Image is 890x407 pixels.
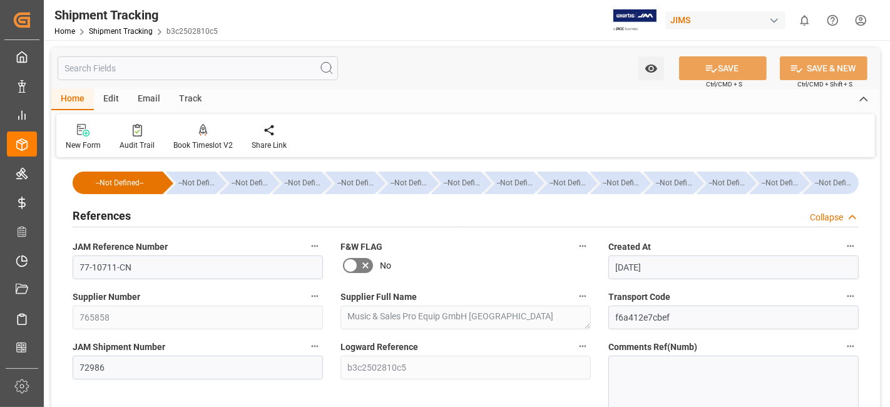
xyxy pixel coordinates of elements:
div: JIMS [665,11,785,29]
div: Collapse [810,211,843,224]
div: --Not Defined-- [85,172,154,194]
div: --Not Defined-- [697,172,747,194]
span: F&W FLAG [340,240,382,254]
div: Home [51,89,94,110]
div: --Not Defined-- [285,172,322,194]
div: --Not Defined-- [484,172,535,194]
div: --Not Defined-- [550,172,587,194]
div: --Not Defined-- [815,172,852,194]
input: Search Fields [58,56,338,80]
button: SAVE & NEW [780,56,867,80]
div: --Not Defined-- [337,172,375,194]
button: Help Center [819,6,847,34]
div: --Not Defined-- [378,172,428,194]
div: New Form [66,140,101,151]
img: Exertis%20JAM%20-%20Email%20Logo.jpg_1722504956.jpg [613,9,657,31]
span: Transport Code [608,291,670,304]
button: open menu [638,56,664,80]
button: Transport Code [842,288,859,304]
div: --Not Defined-- [272,172,322,194]
div: --Not Defined-- [709,172,747,194]
div: --Not Defined-- [391,172,428,194]
div: --Not Defined-- [178,172,216,194]
textarea: Music & Sales Pro Equip GmbH [GEOGRAPHIC_DATA] [340,306,591,329]
div: --Not Defined-- [802,172,859,194]
span: Ctrl/CMD + Shift + S [797,80,852,89]
div: --Not Defined-- [643,172,693,194]
div: --Not Defined-- [590,172,640,194]
span: JAM Reference Number [73,240,168,254]
div: --Not Defined-- [232,172,269,194]
div: --Not Defined-- [166,172,216,194]
button: Created At [842,238,859,254]
button: Supplier Number [307,288,323,304]
h2: References [73,207,131,224]
a: Home [54,27,75,36]
button: JAM Shipment Number [307,338,323,354]
input: DD-MM-YYYY [608,255,859,279]
div: --Not Defined-- [762,172,799,194]
div: Track [170,89,211,110]
div: --Not Defined-- [219,172,269,194]
span: Supplier Number [73,291,140,304]
button: F&W FLAG [575,238,591,254]
div: --Not Defined-- [325,172,375,194]
div: --Not Defined-- [444,172,481,194]
button: JIMS [665,8,790,32]
button: JAM Reference Number [307,238,323,254]
span: JAM Shipment Number [73,341,165,354]
span: Ctrl/CMD + S [706,80,742,89]
div: Shipment Tracking [54,6,218,24]
div: Email [128,89,170,110]
div: --Not Defined-- [497,172,535,194]
span: Comments Ref(Numb) [608,341,697,354]
button: Logward Reference [575,338,591,354]
button: Comments Ref(Numb) [842,338,859,354]
div: --Not Defined-- [603,172,640,194]
div: --Not Defined-- [656,172,693,194]
a: Shipment Tracking [89,27,153,36]
span: Logward Reference [340,341,418,354]
div: Book Timeslot V2 [173,140,233,151]
div: --Not Defined-- [431,172,481,194]
div: --Not Defined-- [749,172,799,194]
span: Supplier Full Name [340,291,417,304]
span: No [380,259,391,272]
button: show 0 new notifications [790,6,819,34]
button: SAVE [679,56,767,80]
div: --Not Defined-- [537,172,587,194]
span: Created At [608,240,651,254]
div: Edit [94,89,128,110]
button: Supplier Full Name [575,288,591,304]
div: --Not Defined-- [73,172,163,194]
div: Audit Trail [120,140,155,151]
div: Share Link [252,140,287,151]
